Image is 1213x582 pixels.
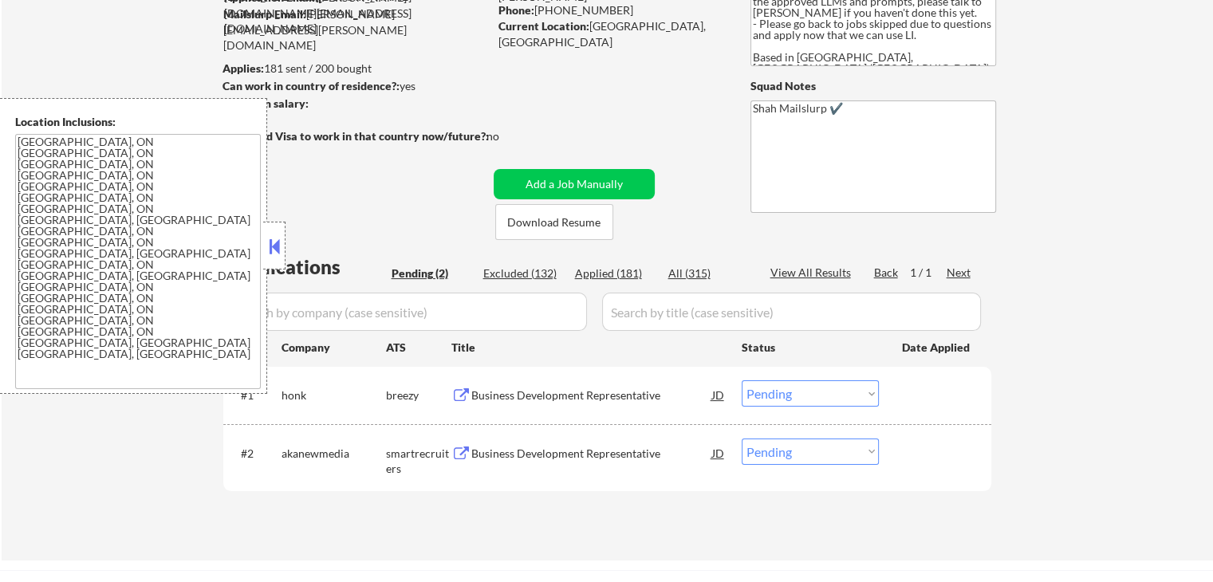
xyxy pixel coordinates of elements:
div: JD [711,438,727,467]
div: Status [742,332,879,361]
div: akanewmedia [282,446,386,462]
input: Search by company (case sensitive) [228,293,587,331]
div: [GEOGRAPHIC_DATA], [GEOGRAPHIC_DATA] [498,18,724,49]
div: #1 [241,387,269,403]
strong: Phone: [498,3,534,17]
div: [PERSON_NAME][EMAIL_ADDRESS][PERSON_NAME][DOMAIN_NAME] [223,6,488,53]
div: breezy [386,387,451,403]
div: Location Inclusions: [15,114,261,130]
div: Pending (2) [392,265,471,281]
strong: Mailslurp Email: [223,7,306,21]
strong: Will need Visa to work in that country now/future?: [223,129,489,143]
div: Business Development Representative [471,446,712,462]
div: Date Applied [902,340,972,356]
div: Business Development Representative [471,387,712,403]
div: View All Results [770,265,856,281]
button: Add a Job Manually [494,169,655,199]
div: yes [223,78,483,94]
div: Applied (181) [575,265,655,281]
div: 181 sent / 200 bought [223,61,488,77]
div: Excluded (132) [483,265,563,281]
button: Download Resume [495,204,613,240]
strong: Minimum salary: [223,96,309,110]
div: honk [282,387,386,403]
strong: Applies: [223,61,264,75]
div: Back [874,265,900,281]
input: Search by title (case sensitive) [602,293,981,331]
div: Company [282,340,386,356]
div: 1 / 1 [910,265,947,281]
div: ATS [386,340,451,356]
div: smartrecruiters [386,446,451,477]
div: #2 [241,446,269,462]
div: All (315) [668,265,748,281]
div: Applications [228,258,386,277]
strong: Can work in country of residence?: [223,79,400,92]
div: Title [451,340,727,356]
div: Next [947,265,972,281]
strong: Current Location: [498,19,589,33]
div: no [486,128,532,144]
div: [PHONE_NUMBER] [498,2,724,18]
div: Squad Notes [750,78,996,94]
div: JD [711,380,727,409]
